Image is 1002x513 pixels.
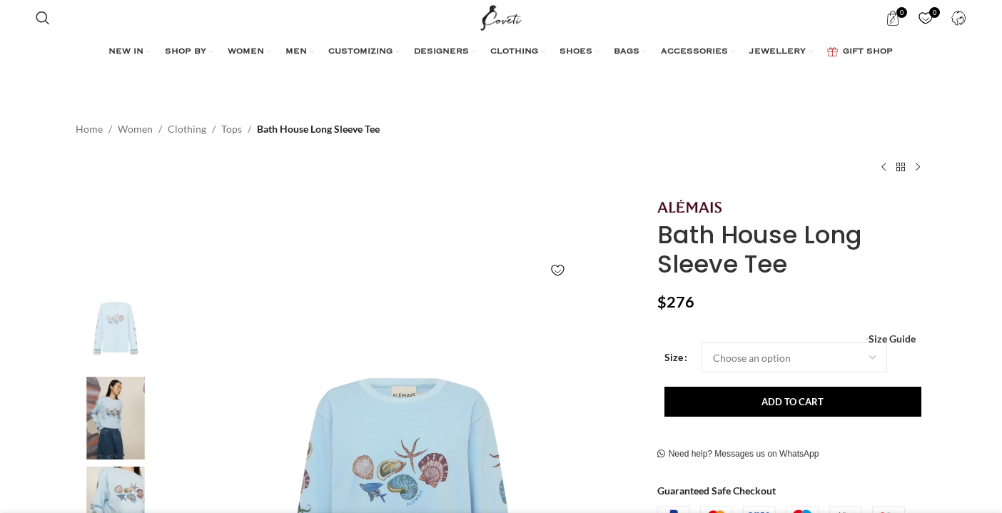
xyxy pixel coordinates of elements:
div: My Wishlist [911,4,941,32]
a: JEWELLERY [749,38,813,66]
span: GIFT SHOP [843,46,893,58]
a: SHOES [560,38,599,66]
img: GiftBag [827,47,838,56]
span: SHOP BY [165,46,206,58]
a: Clothing [168,121,206,137]
span: ACCESSORIES [661,46,728,58]
a: WOMEN [228,38,271,66]
span: CUSTOMIZING [328,46,393,58]
bdi: 276 [657,293,694,311]
nav: Breadcrumb [76,121,380,137]
a: Search [29,4,57,32]
span: Bath House Long Sleeve Tee [257,121,380,137]
strong: Guaranteed Safe Checkout [657,484,776,497]
a: Previous product [875,158,892,176]
a: GIFT SHOP [827,38,893,66]
a: SHOP BY [165,38,213,66]
h1: Bath House Long Sleeve Tee [657,220,926,279]
span: JEWELLERY [749,46,806,58]
a: Tops [221,121,242,137]
a: BAGS [614,38,647,66]
span: BAGS [614,46,639,58]
span: NEW IN [108,46,143,58]
a: DESIGNERS [414,38,476,66]
a: 0 [879,4,908,32]
span: MEN [285,46,307,58]
span: $ [657,293,667,311]
span: 0 [929,7,940,18]
button: Add to cart [664,387,921,417]
img: Alemais Tops [72,377,159,460]
div: Main navigation [29,38,973,66]
label: Size [664,350,687,365]
a: Need help? Messages us on WhatsApp [657,449,819,460]
img: Alemais [657,200,722,213]
span: WOMEN [228,46,264,58]
span: SHOES [560,46,592,58]
a: CUSTOMIZING [328,38,400,66]
span: DESIGNERS [414,46,469,58]
span: 0 [896,7,907,18]
a: 0 [911,4,941,32]
a: CLOTHING [490,38,545,66]
a: ACCESSORIES [661,38,735,66]
a: Next product [909,158,926,176]
a: NEW IN [108,38,151,66]
img: Alemais [72,286,159,370]
a: MEN [285,38,314,66]
a: Women [118,121,153,137]
a: Home [76,121,103,137]
span: CLOTHING [490,46,538,58]
a: Site logo [477,11,525,23]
